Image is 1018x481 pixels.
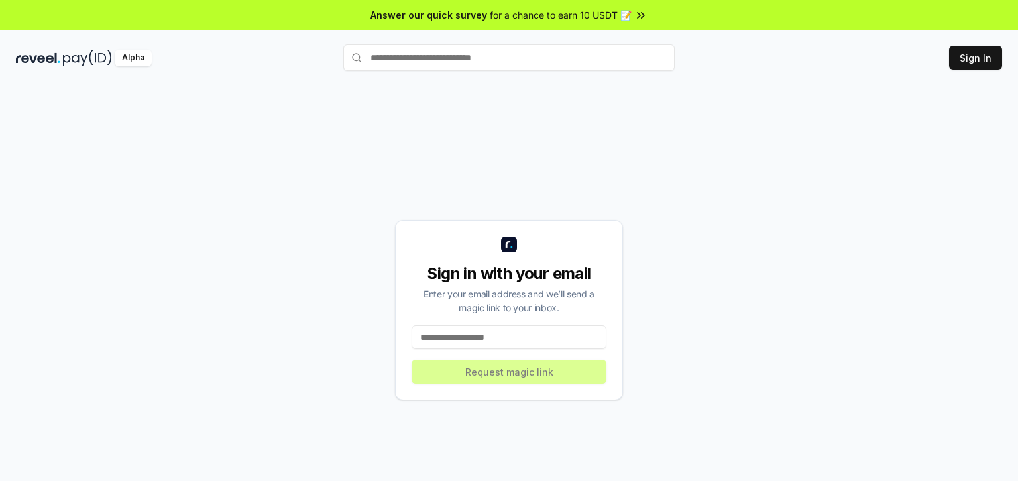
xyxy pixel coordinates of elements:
div: Alpha [115,50,152,66]
span: Answer our quick survey [370,8,487,22]
div: Enter your email address and we’ll send a magic link to your inbox. [412,287,606,315]
img: reveel_dark [16,50,60,66]
span: for a chance to earn 10 USDT 📝 [490,8,632,22]
div: Sign in with your email [412,263,606,284]
img: logo_small [501,237,517,252]
button: Sign In [949,46,1002,70]
img: pay_id [63,50,112,66]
